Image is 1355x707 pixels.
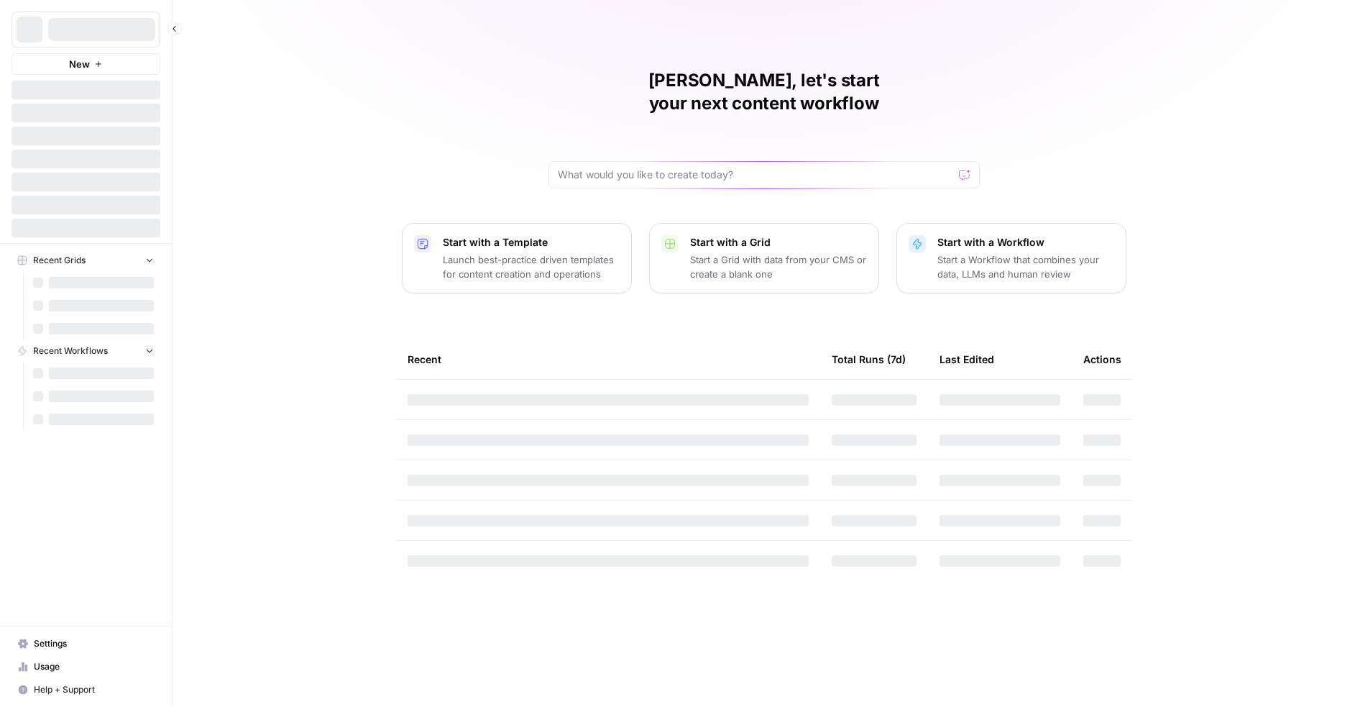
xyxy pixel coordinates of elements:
a: Settings [12,632,160,655]
p: Start a Grid with data from your CMS or create a blank one [690,252,867,281]
div: Total Runs (7d) [832,339,906,379]
span: New [69,57,90,71]
button: New [12,53,160,75]
button: Recent Grids [12,250,160,271]
a: Usage [12,655,160,678]
button: Start with a TemplateLaunch best-practice driven templates for content creation and operations [402,223,632,293]
span: Usage [34,660,154,673]
span: Recent Workflows [33,345,108,357]
button: Recent Workflows [12,340,160,362]
button: Start with a GridStart a Grid with data from your CMS or create a blank one [649,223,879,293]
span: Settings [34,637,154,650]
span: Help + Support [34,683,154,696]
button: Start with a WorkflowStart a Workflow that combines your data, LLMs and human review [896,223,1126,293]
p: Start with a Workflow [937,235,1114,250]
p: Start with a Grid [690,235,867,250]
div: Last Edited [940,339,994,379]
span: Recent Grids [33,254,86,267]
input: What would you like to create today? [558,168,953,182]
button: Help + Support [12,678,160,701]
p: Launch best-practice driven templates for content creation and operations [443,252,620,281]
h1: [PERSON_NAME], let's start your next content workflow [548,69,980,115]
div: Recent [408,339,809,379]
div: Actions [1083,339,1121,379]
p: Start a Workflow that combines your data, LLMs and human review [937,252,1114,281]
p: Start with a Template [443,235,620,250]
